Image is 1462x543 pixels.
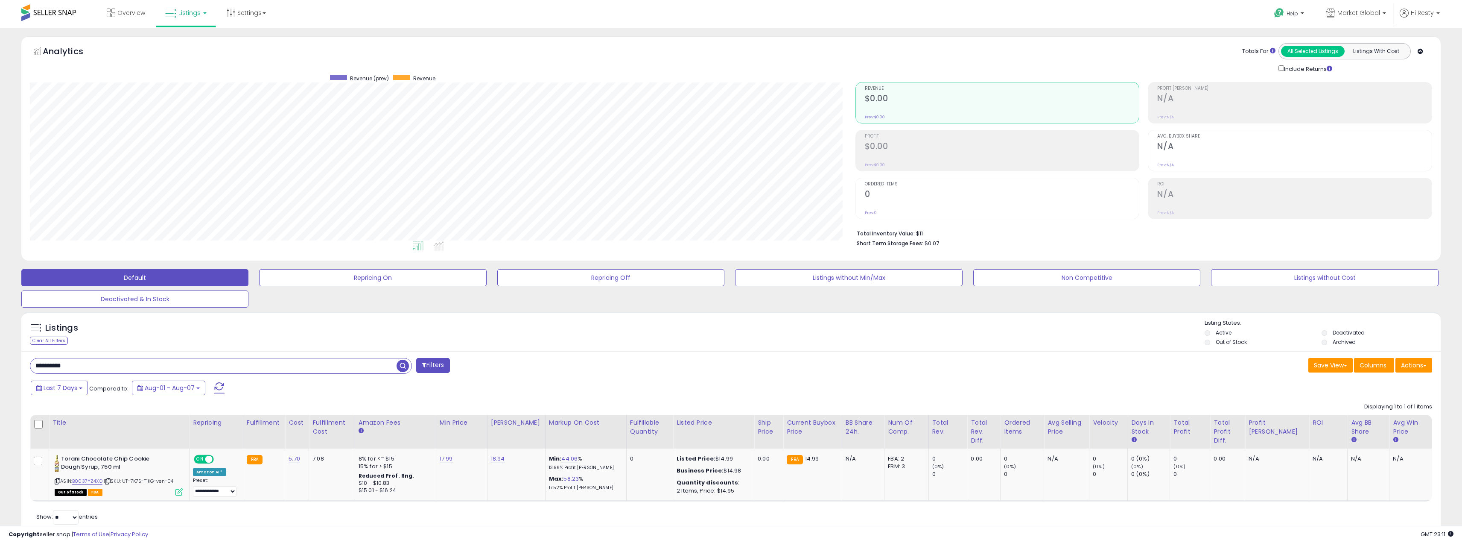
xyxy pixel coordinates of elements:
small: FBA [247,455,263,464]
button: Listings without Cost [1211,269,1438,286]
div: Markup on Cost [549,418,623,427]
div: 0.00 [758,455,776,463]
div: 0 [932,455,967,463]
a: Help [1267,1,1313,28]
div: N/A [846,455,878,463]
div: 0 [932,470,967,478]
h2: N/A [1157,94,1432,105]
span: 2025-08-15 23:11 GMT [1421,530,1453,538]
div: Include Returns [1272,64,1342,73]
button: Filters [416,358,449,373]
div: Displaying 1 to 1 of 1 items [1364,403,1432,411]
a: 18.94 [491,455,505,463]
div: 0.00 [971,455,994,463]
h2: 0 [865,189,1139,201]
button: Default [21,269,248,286]
h2: N/A [1157,141,1432,153]
li: $11 [857,228,1426,238]
div: N/A [1048,455,1083,463]
span: Last 7 Days [44,384,77,392]
span: Help [1287,10,1298,17]
button: Deactivated & In Stock [21,291,248,308]
div: 8% for <= $15 [359,455,429,463]
span: Revenue (prev) [350,75,389,82]
a: Privacy Policy [111,530,148,538]
p: Listing States: [1205,319,1441,327]
small: Prev: N/A [1157,210,1174,215]
div: Title [53,418,186,427]
span: Compared to: [89,385,128,393]
button: Actions [1395,358,1432,373]
div: 0 [630,455,666,463]
div: 0 [1093,470,1127,478]
span: Revenue [865,86,1139,91]
b: Reduced Prof. Rng. [359,472,414,479]
div: Cost [289,418,305,427]
div: Totals For [1242,47,1275,56]
div: N/A [1249,455,1302,463]
div: Min Price [440,418,484,427]
small: Prev: $0.00 [865,114,885,120]
span: | SKU: UT-7K7S-T1KG-ven-04 [104,478,173,484]
div: Total Profit [1173,418,1206,436]
div: N/A [1393,455,1425,463]
div: BB Share 24h. [846,418,881,436]
label: Out of Stock [1216,338,1247,346]
label: Active [1216,329,1231,336]
h2: $0.00 [865,94,1139,105]
b: Short Term Storage Fees: [857,240,923,247]
small: (0%) [932,463,944,470]
span: Hi Resty [1411,9,1434,17]
button: Repricing Off [497,269,724,286]
div: Preset: [193,478,236,497]
div: Profit [PERSON_NAME] [1249,418,1305,436]
button: Aug-01 - Aug-07 [132,381,205,395]
a: 58.23 [563,475,579,483]
b: Torani Chocolate Chip Cookie Dough Syrup, 750 ml [61,455,165,473]
div: [PERSON_NAME] [491,418,542,427]
small: Prev: 0 [865,210,877,215]
div: Avg Selling Price [1048,418,1086,436]
small: FBA [787,455,802,464]
div: FBM: 3 [888,463,922,470]
div: 0 [1093,455,1127,463]
button: Non Competitive [973,269,1200,286]
div: Ship Price [758,418,779,436]
a: 44.06 [561,455,578,463]
div: $10 - $10.83 [359,480,429,487]
b: Max: [549,475,564,483]
a: Terms of Use [73,530,109,538]
div: Num of Comp. [888,418,925,436]
button: Columns [1354,358,1394,373]
span: Columns [1360,361,1386,370]
div: seller snap | | [9,531,148,539]
div: $14.99 [677,455,747,463]
div: Avg Win Price [1393,418,1428,436]
b: Business Price: [677,467,724,475]
span: Listings [178,9,201,17]
div: $15.01 - $16.24 [359,487,429,494]
a: B0037YZ4XO [72,478,102,485]
button: Listings With Cost [1344,46,1408,57]
div: 7.08 [312,455,348,463]
div: 0 [1004,470,1044,478]
div: Avg BB Share [1351,418,1386,436]
b: Total Inventory Value: [857,230,915,237]
a: 5.70 [289,455,300,463]
span: FBA [88,489,102,496]
div: ASIN: [55,455,183,495]
small: Prev: N/A [1157,114,1174,120]
th: The percentage added to the cost of goods (COGS) that forms the calculator for Min & Max prices. [545,415,626,449]
a: Hi Resty [1400,9,1440,28]
span: Profit [865,134,1139,139]
div: Total Rev. [932,418,964,436]
div: 0 [1173,470,1210,478]
span: ROI [1157,182,1432,187]
div: Repricing [193,418,239,427]
div: Clear All Filters [30,337,68,345]
p: 17.52% Profit [PERSON_NAME] [549,485,620,491]
h2: N/A [1157,189,1432,201]
div: 2 Items, Price: $14.95 [677,487,747,495]
div: N/A [1351,455,1383,463]
strong: Copyright [9,530,40,538]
